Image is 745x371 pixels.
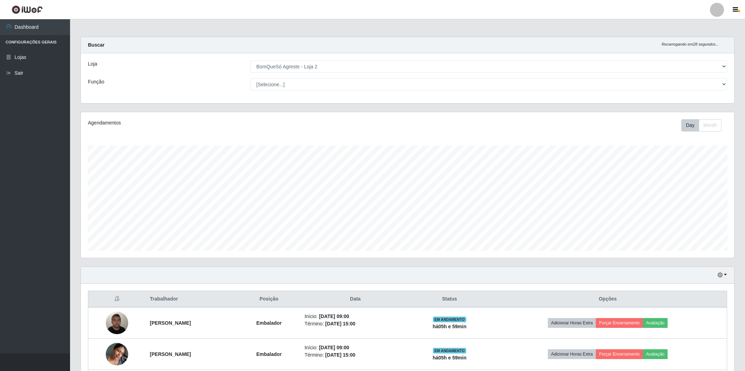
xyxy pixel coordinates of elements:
[681,119,722,131] div: First group
[237,291,300,308] th: Posição
[304,313,406,320] li: Início:
[88,78,104,86] label: Função
[88,60,97,68] label: Loja
[596,349,643,359] button: Forçar Encerramento
[411,291,489,308] th: Status
[325,321,356,326] time: [DATE] 15:00
[12,5,43,14] img: CoreUI Logo
[304,344,406,351] li: Início:
[256,320,282,326] strong: Embalador
[643,318,668,328] button: Avaliação
[106,339,128,369] img: 1738511750636.jpeg
[88,42,104,48] strong: Buscar
[489,291,727,308] th: Opções
[433,324,467,329] strong: há 05 h e 59 min
[319,345,349,350] time: [DATE] 09:00
[304,320,406,328] li: Término:
[681,119,699,131] button: Day
[643,349,668,359] button: Avaliação
[256,351,282,357] strong: Embalador
[146,291,238,308] th: Trabalhador
[106,308,128,338] img: 1714957062897.jpeg
[304,351,406,359] li: Término:
[662,42,719,46] i: Recarregando em 28 segundos...
[548,318,596,328] button: Adicionar Horas Extra
[300,291,410,308] th: Data
[548,349,596,359] button: Adicionar Horas Extra
[699,119,722,131] button: Month
[88,119,348,127] div: Agendamentos
[596,318,643,328] button: Forçar Encerramento
[150,320,191,326] strong: [PERSON_NAME]
[681,119,727,131] div: Toolbar with button groups
[325,352,356,358] time: [DATE] 15:00
[433,355,467,360] strong: há 05 h e 59 min
[433,317,466,322] span: EM ANDAMENTO
[433,348,466,353] span: EM ANDAMENTO
[150,351,191,357] strong: [PERSON_NAME]
[319,313,349,319] time: [DATE] 09:00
